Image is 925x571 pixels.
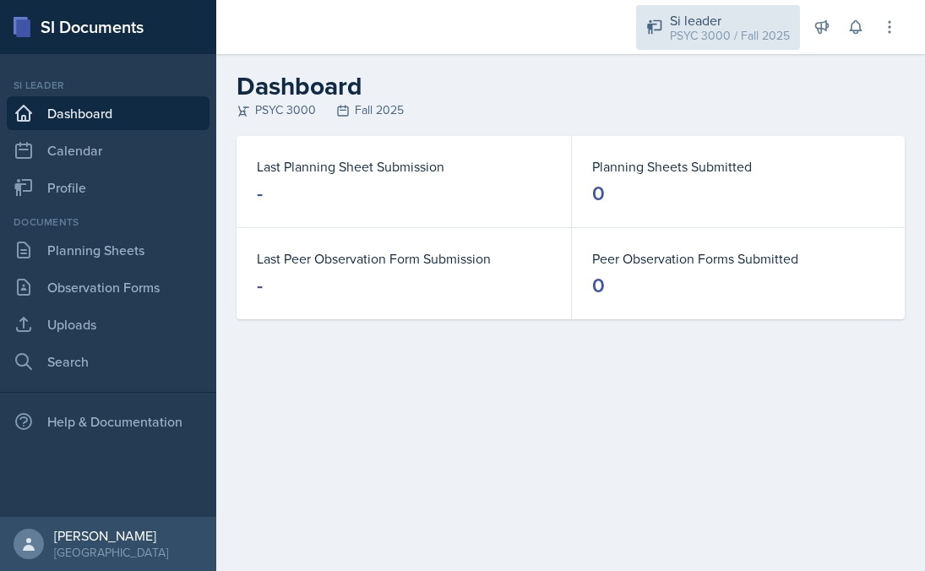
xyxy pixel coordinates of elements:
a: Calendar [7,133,209,167]
a: Dashboard [7,96,209,130]
div: 0 [592,180,605,207]
div: Documents [7,215,209,230]
div: - [257,272,263,299]
div: Si leader [7,78,209,93]
div: [PERSON_NAME] [54,527,168,544]
div: PSYC 3000 / Fall 2025 [670,27,790,45]
div: 0 [592,272,605,299]
div: Help & Documentation [7,405,209,438]
a: Uploads [7,307,209,341]
dt: Peer Observation Forms Submitted [592,248,885,269]
div: PSYC 3000 Fall 2025 [237,101,905,119]
a: Planning Sheets [7,233,209,267]
a: Observation Forms [7,270,209,304]
a: Search [7,345,209,378]
dt: Last Peer Observation Form Submission [257,248,551,269]
h2: Dashboard [237,71,905,101]
div: [GEOGRAPHIC_DATA] [54,544,168,561]
div: Si leader [670,10,790,30]
div: - [257,180,263,207]
a: Profile [7,171,209,204]
dt: Planning Sheets Submitted [592,156,885,177]
dt: Last Planning Sheet Submission [257,156,551,177]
